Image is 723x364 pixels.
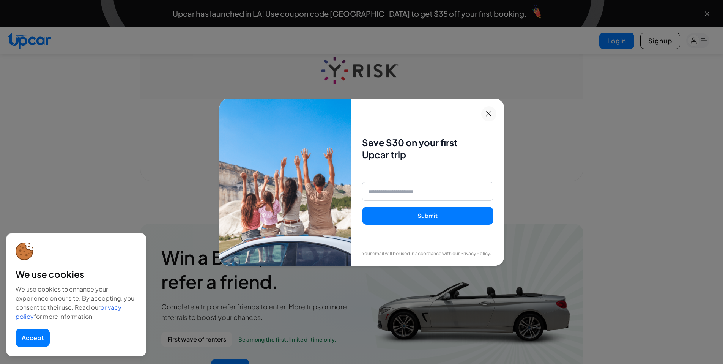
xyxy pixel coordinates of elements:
[219,99,352,266] img: Family enjoying car ride
[362,136,493,161] h3: Save $30 on your first Upcar trip
[16,268,137,280] div: We use cookies
[362,251,493,257] p: Your email will be used in accordance with our Privacy Policy.
[16,329,50,347] button: Accept
[16,243,33,260] img: cookie-icon.svg
[362,207,493,225] button: Submit
[16,285,137,321] div: We use cookies to enhance your experience on our site. By accepting, you consent to their use. Re...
